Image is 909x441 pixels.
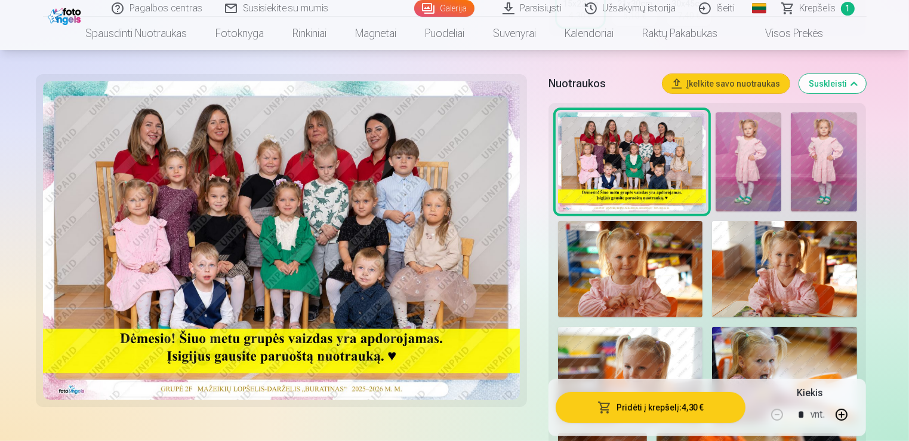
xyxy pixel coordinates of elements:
[811,400,825,429] div: vnt.
[732,17,838,50] a: Visos prekės
[663,74,790,93] button: Įkelkite savo nuotraukas
[556,392,746,423] button: Pridėti į krepšelį:4,30 €
[341,17,411,50] a: Magnetai
[72,17,202,50] a: Spausdinti nuotraukas
[799,74,866,93] button: Suskleisti
[841,2,855,16] span: 1
[202,17,279,50] a: Fotoknyga
[411,17,479,50] a: Puodeliai
[800,1,836,16] span: Krepšelis
[551,17,628,50] a: Kalendoriai
[628,17,732,50] a: Raktų pakabukas
[549,75,654,92] h5: Nuotraukos
[797,386,822,400] h5: Kiekis
[48,5,84,25] img: /fa2
[279,17,341,50] a: Rinkiniai
[479,17,551,50] a: Suvenyrai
